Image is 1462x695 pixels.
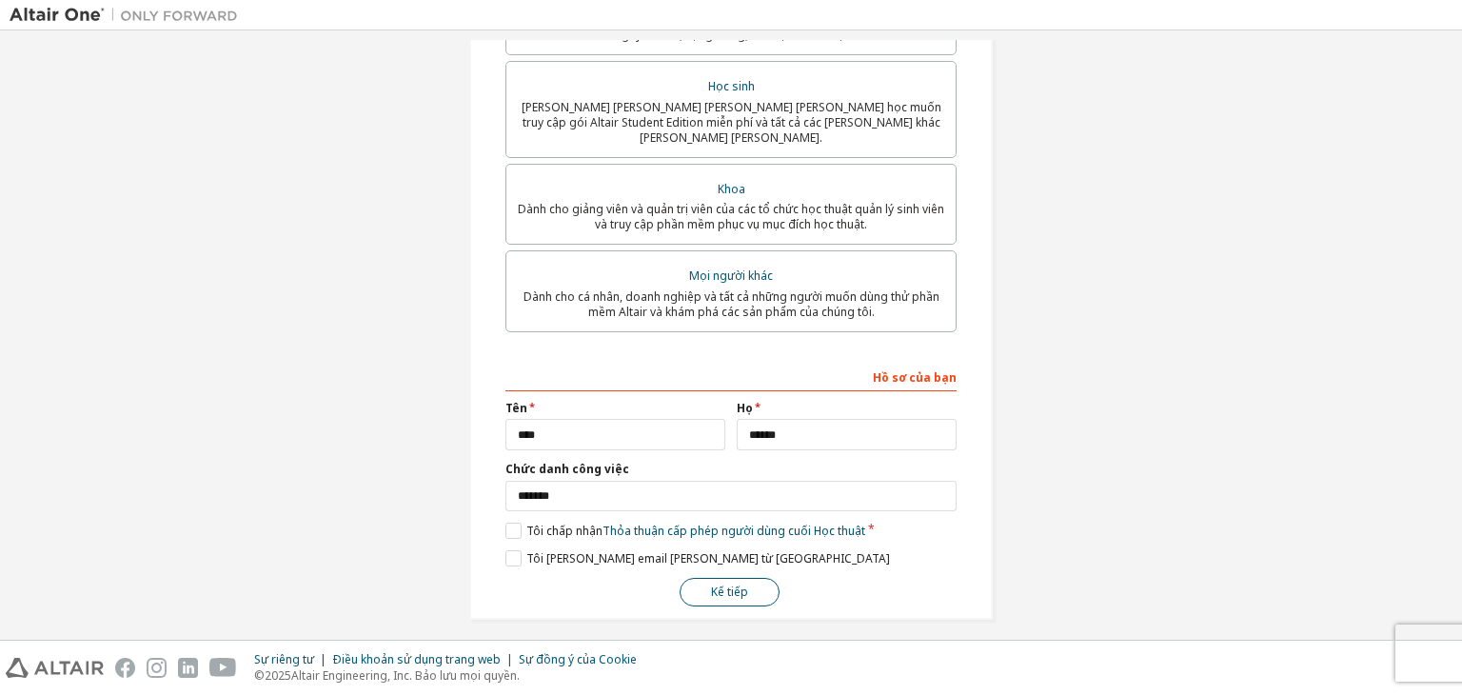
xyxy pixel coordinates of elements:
img: facebook.svg [115,658,135,678]
font: 2025 [265,667,291,684]
img: Altair One [10,6,247,25]
font: Tên [505,400,527,416]
font: Học sinh [708,78,755,94]
font: Sự riêng tư [254,651,314,667]
font: Thỏa thuận cấp phép người dùng cuối [603,523,811,539]
img: linkedin.svg [178,658,198,678]
img: youtube.svg [209,658,237,678]
font: Sự đồng ý của Cookie [519,651,637,667]
font: Dành cho giảng viên và quản trị viên của các tổ chức học thuật quản lý sinh viên và truy cập phần... [518,201,944,232]
img: altair_logo.svg [6,658,104,678]
font: Kế tiếp [711,584,748,600]
font: Altair Engineering, Inc. Bảo lưu mọi quyền. [291,667,520,684]
font: Tôi chấp nhận [526,523,603,539]
font: Chức danh công việc [505,461,629,477]
button: Kế tiếp [680,578,780,606]
font: [PERSON_NAME] [PERSON_NAME] [PERSON_NAME] [PERSON_NAME] học muốn truy cập gói Altair Student Edit... [522,99,941,146]
img: instagram.svg [147,658,167,678]
font: Học thuật [814,523,865,539]
font: Mọi người khác [689,268,773,284]
font: Tôi [PERSON_NAME] email [PERSON_NAME] từ [GEOGRAPHIC_DATA] [526,550,890,566]
font: Khoa [718,181,745,197]
font: Điều khoản sử dụng trang web [332,651,501,667]
font: Hồ sơ của bạn [873,369,957,386]
font: Dành cho cá nhân, doanh nghiệp và tất cả những người muốn dùng thử phần mềm Altair và khám phá cá... [524,288,939,320]
font: © [254,667,265,684]
font: Họ [737,400,753,416]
